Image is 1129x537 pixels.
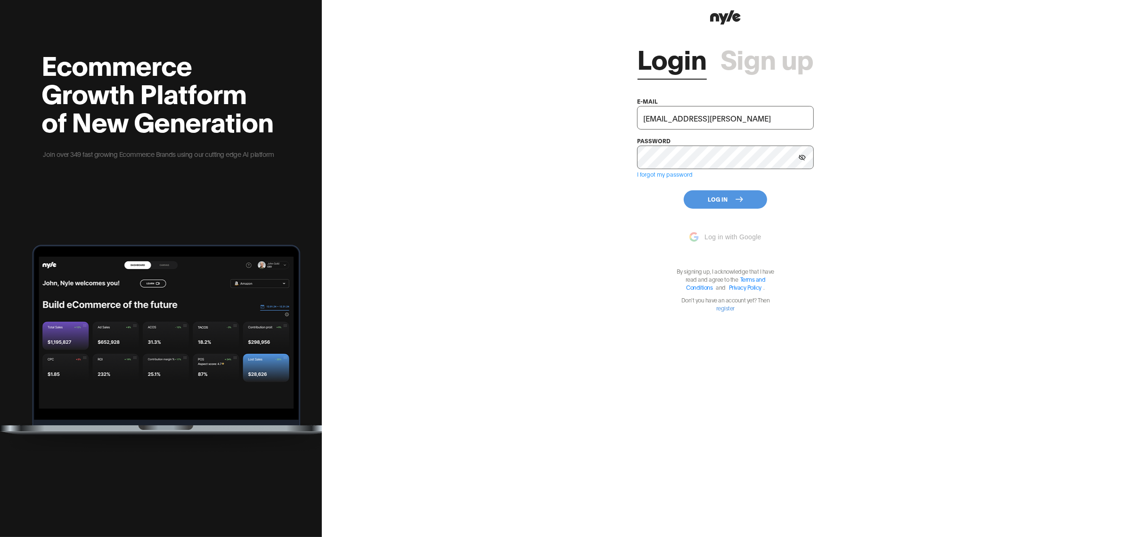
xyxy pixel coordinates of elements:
p: By signing up, I acknowledge that I have read and agree to the . [671,267,780,291]
span: and [713,284,728,291]
span: Log in with Google [704,232,761,242]
button: Log In [684,190,767,209]
button: Log in with Google [684,228,767,246]
a: register [716,304,735,311]
h2: Ecommerce Growth Platform of New Generation [41,50,276,135]
label: password [637,137,671,144]
p: Don't you have an account yet? Then [671,296,780,312]
label: e-mail [637,98,658,105]
a: I forgot my password [637,171,693,178]
p: Join over 349 fast growing Ecommerce Brands using our cutting edge AI platform [41,149,276,159]
a: Terms and Conditions [686,276,765,291]
a: Privacy Policy [729,284,761,291]
a: Sign up [721,44,814,72]
a: Login [638,44,707,72]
